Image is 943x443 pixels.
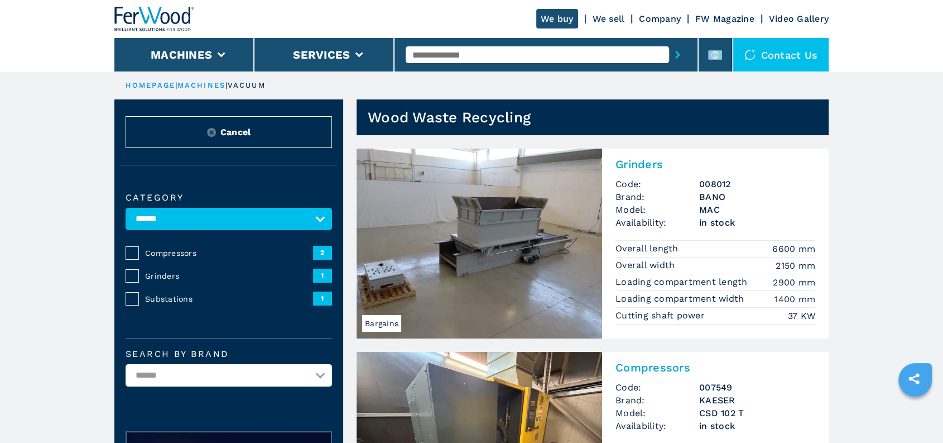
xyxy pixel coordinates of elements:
[699,178,815,190] h3: 008012
[615,203,699,216] span: Model:
[776,259,815,272] em: 2150 mm
[145,293,313,304] span: Substations
[615,309,708,322] p: Cutting shaft power
[615,259,678,271] p: Overall width
[126,116,332,148] button: ResetCancel
[695,13,754,24] a: FW Magazine
[788,309,815,322] em: 37 KW
[615,420,699,432] span: Availability:
[293,48,350,61] button: Services
[615,276,750,288] p: Loading compartment length
[177,81,225,89] a: machines
[699,394,815,407] h3: KAESER
[362,315,401,332] span: Bargains
[175,81,177,89] span: |
[145,270,313,282] span: Grinders
[699,216,815,229] span: in stock
[900,365,928,393] a: sharethis
[145,247,313,259] span: Compressors
[699,407,815,420] h3: CSD 102 T
[313,292,332,305] span: 1
[536,9,578,28] a: We buy
[207,128,216,137] img: Reset
[357,149,602,339] img: Grinders BANO MAC
[774,293,815,306] em: 1400 mm
[769,13,829,24] a: Video Gallery
[615,293,747,305] p: Loading compartment width
[615,361,815,374] h2: Compressors
[773,276,815,289] em: 2900 mm
[733,38,829,72] div: Contact us
[228,80,266,90] p: vacuum
[313,246,332,259] span: 2
[615,178,699,190] span: Code:
[368,108,531,126] h1: Wood Waste Recycling
[615,381,699,394] span: Code:
[114,7,195,31] img: Ferwood
[772,242,815,255] em: 6600 mm
[615,216,699,229] span: Availability:
[699,420,815,432] span: in stock
[220,126,251,139] span: Cancel
[126,81,175,89] a: HOMEPAGE
[151,48,212,61] button: Machines
[225,81,228,89] span: |
[699,381,815,394] h3: 007549
[639,13,681,24] a: Company
[699,190,815,203] h3: BANO
[126,193,332,202] label: Category
[699,203,815,216] h3: MAC
[357,149,829,339] a: Grinders BANO MACBargainsGrindersCode:008012Brand:BANOModel:MACAvailability:in stockOverall lengt...
[593,13,625,24] a: We sell
[615,394,699,407] span: Brand:
[615,190,699,203] span: Brand:
[615,242,681,255] p: Overall length
[615,407,699,420] span: Model:
[126,350,332,359] label: Search by brand
[744,49,756,60] img: Contact us
[615,158,815,171] h2: Grinders
[313,269,332,282] span: 1
[669,42,686,68] button: submit-button
[896,393,935,435] iframe: Chat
